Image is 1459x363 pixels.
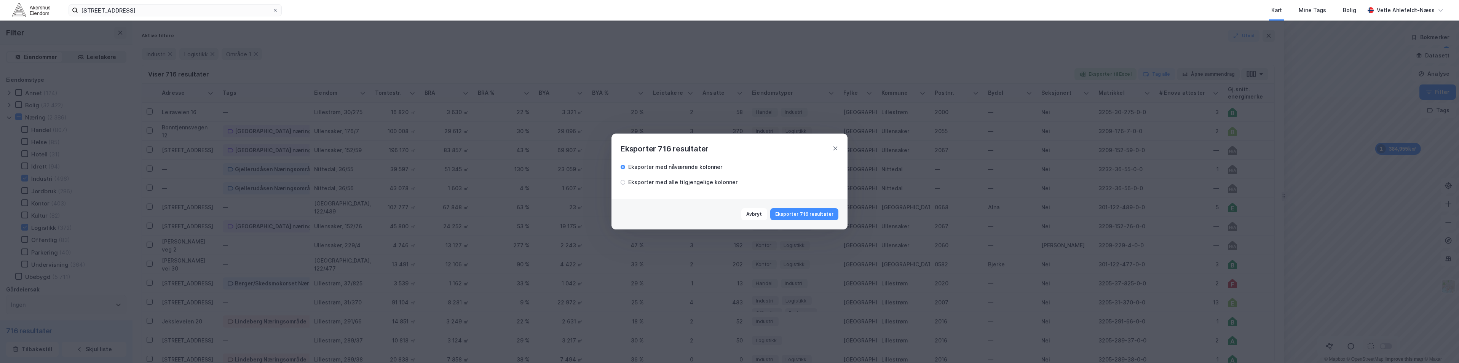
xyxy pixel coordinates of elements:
button: Eksporter 716 resultater [770,208,838,220]
div: Bolig [1343,6,1356,15]
div: Vetle Ahlefeldt-Næss [1377,6,1435,15]
button: Avbryt [741,208,767,220]
div: Kart [1271,6,1282,15]
div: Eksporter med nåværende kolonner [628,162,722,172]
iframe: Chat Widget [1421,326,1459,363]
div: Kontrollprogram for chat [1421,326,1459,363]
div: Eksporter med alle tilgjengelige kolonner [628,178,737,187]
div: Mine Tags [1299,6,1326,15]
input: Søk på adresse, matrikkel, gårdeiere, leietakere eller personer [78,5,272,16]
div: Eksporter 716 resultater [621,143,709,155]
img: akershus-eiendom-logo.9091f326c980b4bce74ccdd9f866810c.svg [12,3,50,17]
